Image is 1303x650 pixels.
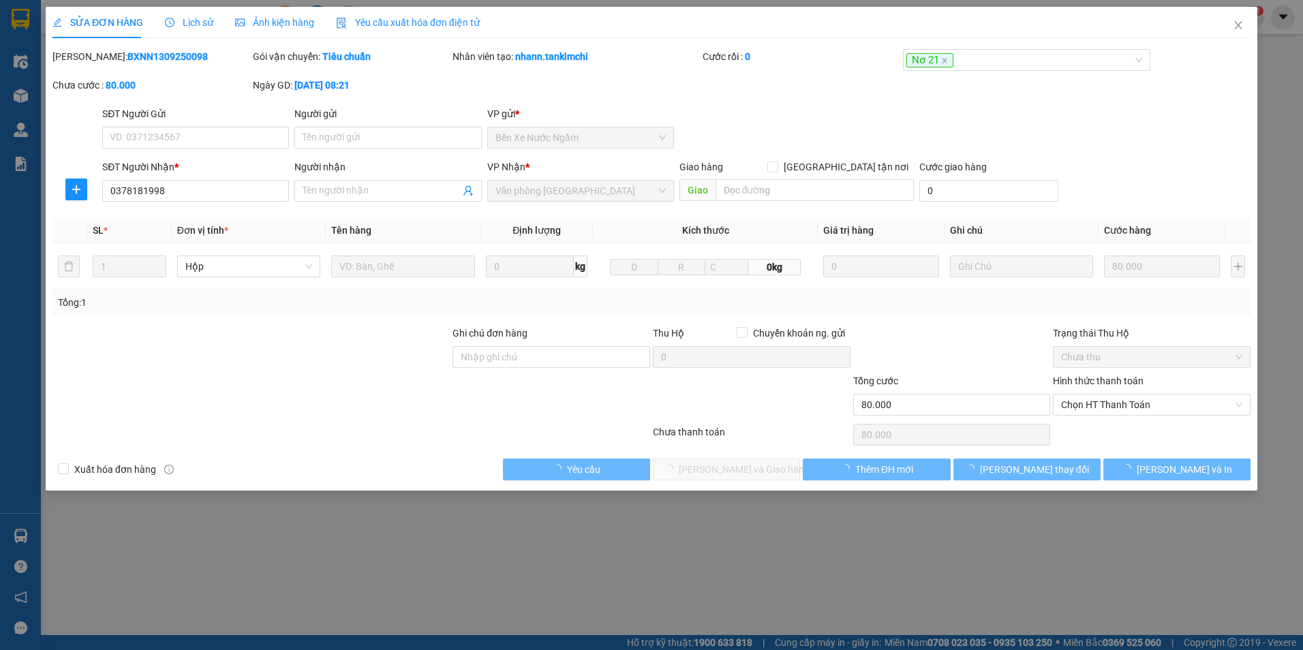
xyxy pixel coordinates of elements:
span: clock-circle [165,18,174,27]
span: user-add [463,185,474,196]
span: Ảnh kiện hàng [235,17,314,28]
input: 0 [823,256,939,277]
button: plus [1231,256,1245,277]
span: close [941,57,948,64]
span: Xuất hóa đơn hàng [69,462,162,477]
span: Thêm ĐH mới [855,462,913,477]
button: [PERSON_NAME] và Giao hàng [653,459,800,480]
b: nhann.tankimchi [515,51,588,62]
div: Chưa cước : [52,78,250,93]
b: [DATE] 08:21 [294,80,350,91]
span: Thu Hộ [653,328,684,339]
span: loading [552,464,567,474]
span: Cước hàng [1104,225,1151,236]
b: BXNN1309250098 [127,51,208,62]
button: [PERSON_NAME] thay đổi [953,459,1101,480]
div: Gói vận chuyển: [253,49,450,64]
th: Ghi chú [945,217,1099,244]
div: Trạng thái Thu Hộ [1053,326,1251,341]
img: icon [336,18,347,29]
div: SĐT Người Gửi [102,106,289,121]
div: Người nhận [294,159,481,174]
label: Cước giao hàng [919,161,987,172]
span: Tên hàng [331,225,371,236]
span: picture [235,18,245,27]
b: 0 [745,51,750,62]
span: loading [1122,464,1137,474]
input: D [610,259,658,275]
span: [GEOGRAPHIC_DATA] tận nơi [778,159,914,174]
input: C [705,259,748,275]
span: SL [93,225,104,236]
span: Yêu cầu [567,462,600,477]
span: kg [574,256,587,277]
input: Dọc đường [716,179,915,201]
span: Tổng cước [853,375,898,386]
span: Hộp [185,256,313,277]
b: 80.000 [106,80,136,91]
input: Ghi chú đơn hàng [453,346,650,368]
button: delete [58,256,80,277]
span: Kích thước [682,225,729,236]
span: close [1233,20,1244,31]
input: R [658,259,706,275]
span: Định lượng [512,225,561,236]
input: 0 [1104,256,1220,277]
span: Giá trị hàng [823,225,874,236]
span: Bến Xe Nước Ngầm [495,127,666,148]
button: plus [65,179,87,200]
span: edit [52,18,62,27]
div: Người gửi [294,106,481,121]
div: Nhân viên tạo: [453,49,700,64]
span: Giao hàng [679,161,723,172]
span: Lịch sử [165,17,213,28]
span: VP Nhận [487,161,525,172]
b: Tiêu chuẩn [322,51,371,62]
div: Ngày GD: [253,78,450,93]
div: [PERSON_NAME]: [52,49,250,64]
span: plus [66,184,87,195]
button: Yêu cầu [503,459,650,480]
span: Đơn vị tính [177,225,228,236]
div: SĐT Người Nhận [102,159,289,174]
span: Nơ 21 [906,53,953,68]
span: Văn phòng Đà Nẵng [495,181,666,201]
input: VD: Bàn, Ghế [331,256,475,277]
span: Yêu cầu xuất hóa đơn điện tử [336,17,480,28]
span: SỬA ĐƠN HÀNG [52,17,143,28]
span: loading [840,464,855,474]
button: Close [1219,7,1257,45]
button: [PERSON_NAME] và In [1103,459,1251,480]
div: Chưa thanh toán [651,424,852,448]
button: Thêm ĐH mới [803,459,950,480]
span: [PERSON_NAME] thay đổi [980,462,1089,477]
span: Chọn HT Thanh Toán [1061,394,1242,415]
input: Ghi Chú [950,256,1094,277]
span: info-circle [164,465,174,474]
div: VP gửi [487,106,674,121]
span: loading [965,464,980,474]
span: Chưa thu [1061,347,1242,367]
span: [PERSON_NAME] và In [1137,462,1232,477]
div: Tổng: 1 [58,295,503,310]
span: 0kg [748,259,801,275]
label: Ghi chú đơn hàng [453,328,527,339]
label: Hình thức thanh toán [1053,375,1144,386]
input: Cước giao hàng [919,180,1058,202]
span: Chuyển khoản ng. gửi [748,326,850,341]
div: Cước rồi : [703,49,900,64]
span: Giao [679,179,716,201]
